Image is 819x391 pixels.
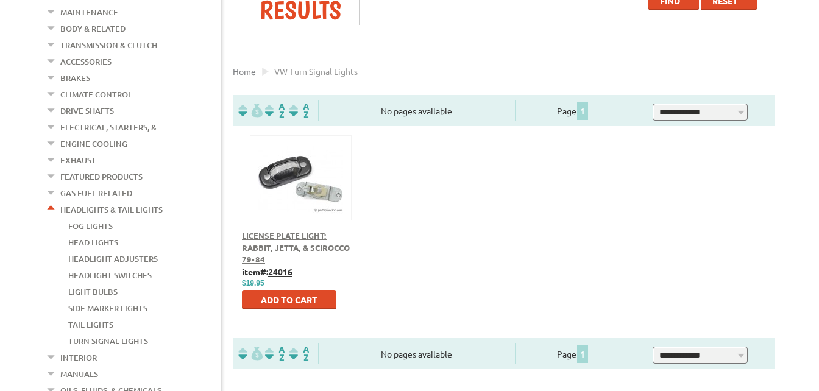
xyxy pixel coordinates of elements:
a: Head Lights [68,234,118,250]
a: Featured Products [60,169,143,185]
span: Add to Cart [261,294,317,305]
a: Manuals [60,366,98,382]
a: Light Bulbs [68,284,118,300]
a: Maintenance [60,4,118,20]
span: 1 [577,102,588,120]
a: Brakes [60,70,90,86]
img: Sort by Headline [263,104,287,118]
img: Sort by Headline [263,347,287,361]
div: No pages available [319,105,515,118]
img: Sort by Sales Rank [287,347,311,361]
div: Page [515,343,631,364]
a: Headlights & Tail Lights [60,202,163,217]
a: Accessories [60,54,112,69]
u: 24016 [268,266,292,277]
a: Turn signal Lights [68,333,148,349]
a: Gas Fuel Related [60,185,132,201]
a: Headlight Switches [68,267,152,283]
span: VW turn signal lights [274,66,358,77]
a: Tail Lights [68,317,113,333]
a: Side Marker Lights [68,300,147,316]
a: Home [233,66,256,77]
img: Sort by Sales Rank [287,104,311,118]
span: $19.95 [242,279,264,287]
a: Body & Related [60,21,126,37]
a: Engine Cooling [60,136,127,152]
img: filterpricelow.svg [238,347,263,361]
span: 1 [577,345,588,363]
a: Fog Lights [68,218,113,234]
div: No pages available [319,348,515,361]
a: Climate Control [60,86,132,102]
a: License Plate Light: Rabbit, Jetta, & Scirocco 79-84 [242,230,350,264]
b: item#: [242,266,292,277]
img: filterpricelow.svg [238,104,263,118]
a: Headlight Adjusters [68,251,158,267]
button: Add to Cart [242,290,336,309]
a: Exhaust [60,152,96,168]
a: Drive Shafts [60,103,114,119]
a: Electrical, Starters, &... [60,119,162,135]
a: Interior [60,350,97,365]
a: Transmission & Clutch [60,37,157,53]
div: Page [515,100,631,121]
